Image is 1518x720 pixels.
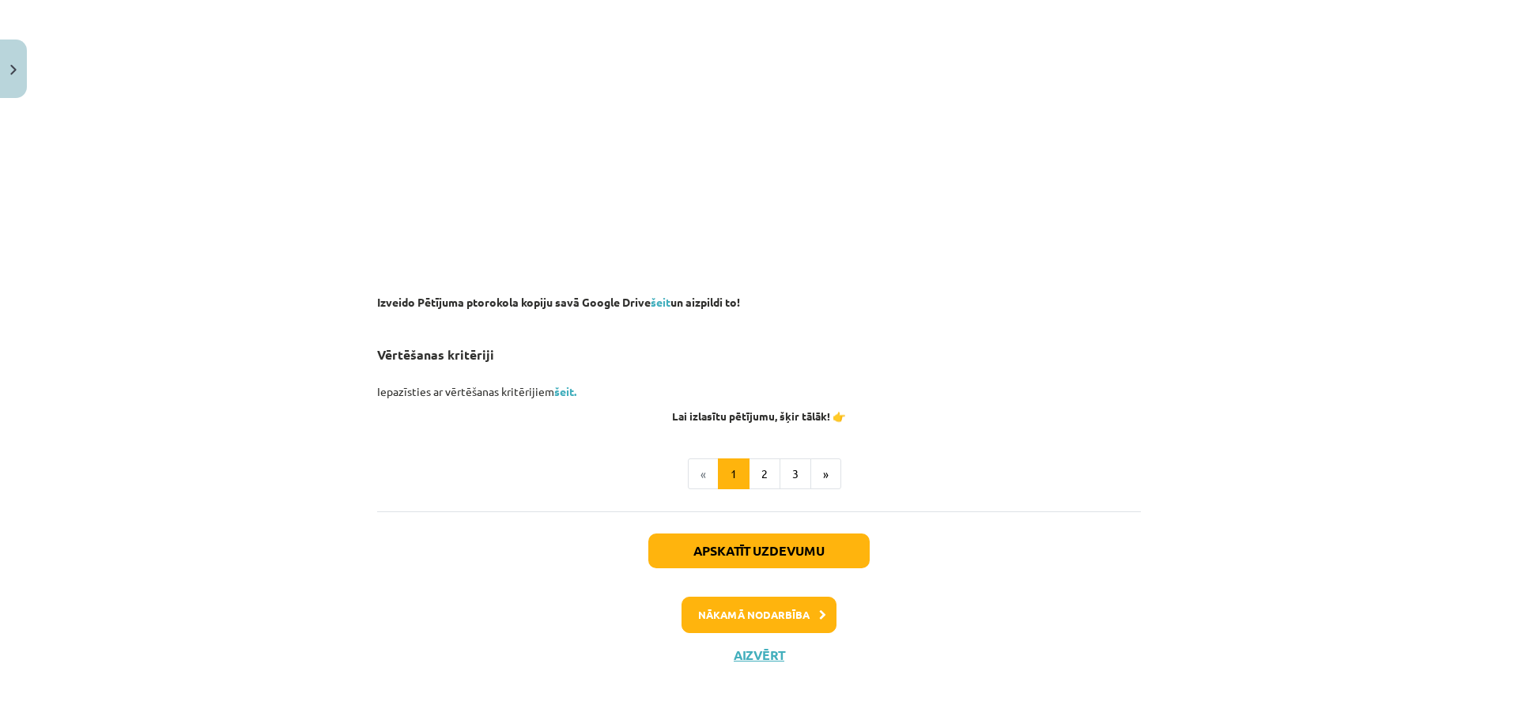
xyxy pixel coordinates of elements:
[10,65,17,75] img: icon-close-lesson-0947bae3869378f0d4975bcd49f059093ad1ed9edebbc8119c70593378902aed.svg
[651,295,670,309] a: šeit
[780,458,811,490] button: 3
[377,295,740,309] strong: Izveido Pētījuma ptorokola kopiju savā Google Drive un aizpildi to!
[810,458,841,490] button: »
[682,597,836,633] button: Nākamā nodarbība
[672,409,846,423] strong: Lai izlasītu pētījumu, šķir tālāk! 👉
[648,533,870,568] button: Apskatīt uzdevumu
[729,647,789,663] button: Aizvērt
[554,384,576,398] a: šeit.
[377,383,1141,400] p: Iepazīsties ar vērtēšanas kritērijiem
[718,458,750,490] button: 1
[749,458,780,490] button: 2
[377,346,494,363] b: Vērtēšanas kritēriji
[377,458,1141,490] nav: Page navigation example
